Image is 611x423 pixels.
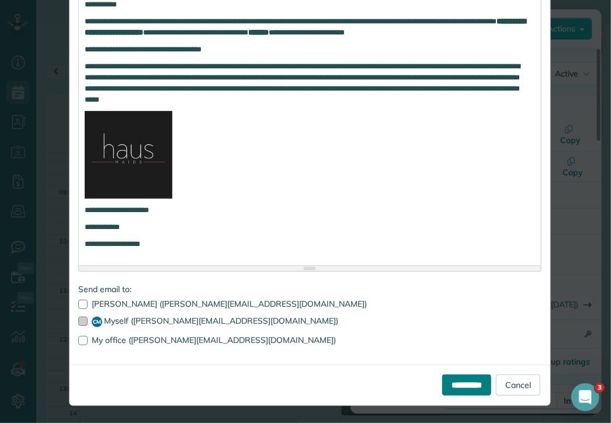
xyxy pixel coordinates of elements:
div: Resize [79,266,541,271]
label: Myself ([PERSON_NAME][EMAIL_ADDRESS][DOMAIN_NAME]) [78,317,541,327]
label: My office ([PERSON_NAME][EMAIL_ADDRESS][DOMAIN_NAME]) [78,336,541,344]
label: Send email to: [78,283,541,295]
a: Cancel [496,375,540,396]
iframe: Intercom live chat [571,383,599,411]
span: CM [92,317,102,327]
span: 3 [595,383,605,393]
label: [PERSON_NAME] ([PERSON_NAME][EMAIL_ADDRESS][DOMAIN_NAME]) [78,300,541,308]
